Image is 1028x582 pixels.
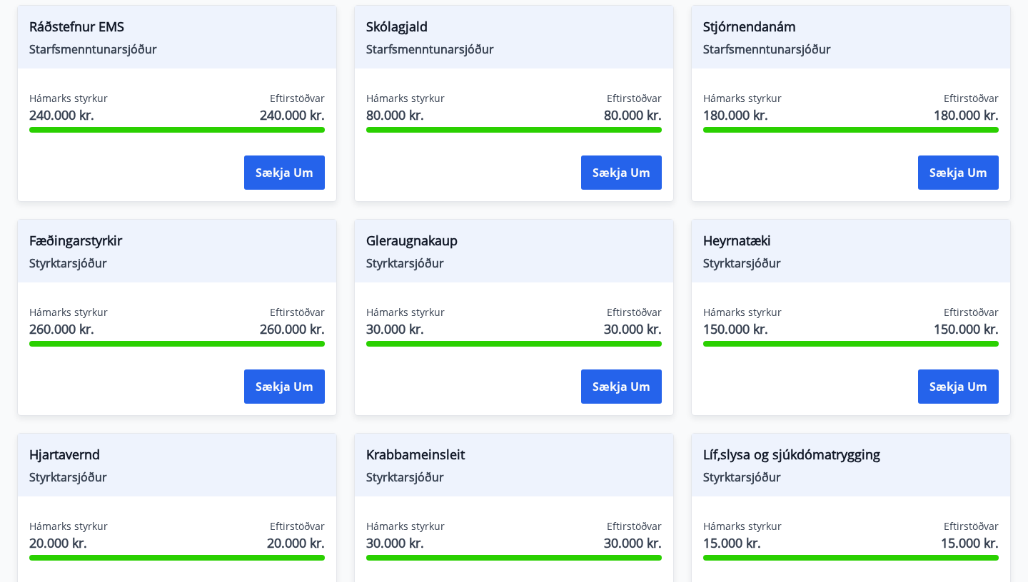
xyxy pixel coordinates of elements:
[934,320,999,338] span: 150.000 kr.
[604,533,662,552] span: 30.000 kr.
[581,155,662,190] button: Sækja um
[366,519,445,533] span: Hámarks styrkur
[29,41,325,57] span: Starfsmenntunarsjóður
[366,41,662,57] span: Starfsmenntunarsjóður
[607,519,662,533] span: Eftirstöðvar
[270,91,325,106] span: Eftirstöðvar
[703,41,999,57] span: Starfsmenntunarsjóður
[260,106,325,124] span: 240.000 kr.
[607,91,662,106] span: Eftirstöðvar
[29,255,325,271] span: Styrktarsjóður
[604,320,662,338] span: 30.000 kr.
[607,305,662,320] span: Eftirstöðvar
[604,106,662,124] span: 80.000 kr.
[366,305,445,320] span: Hámarks styrkur
[244,369,325,404] button: Sækja um
[918,369,999,404] button: Sækja um
[703,519,782,533] span: Hámarks styrkur
[29,305,108,320] span: Hámarks styrkur
[267,533,325,552] span: 20.000 kr.
[29,17,325,41] span: Ráðstefnur EMS
[703,305,782,320] span: Hámarks styrkur
[270,305,325,320] span: Eftirstöðvar
[703,469,999,485] span: Styrktarsjóður
[366,469,662,485] span: Styrktarsjóður
[366,17,662,41] span: Skólagjald
[703,91,782,106] span: Hámarks styrkur
[29,519,108,533] span: Hámarks styrkur
[29,445,325,469] span: Hjartavernd
[29,91,108,106] span: Hámarks styrkur
[918,155,999,190] button: Sækja um
[29,469,325,485] span: Styrktarsjóður
[29,533,108,552] span: 20.000 kr.
[29,106,108,124] span: 240.000 kr.
[29,320,108,338] span: 260.000 kr.
[703,320,782,338] span: 150.000 kr.
[366,106,445,124] span: 80.000 kr.
[944,305,999,320] span: Eftirstöðvar
[703,533,782,552] span: 15.000 kr.
[703,255,999,271] span: Styrktarsjóður
[944,519,999,533] span: Eftirstöðvar
[581,369,662,404] button: Sækja um
[366,255,662,271] span: Styrktarsjóður
[29,231,325,255] span: Fæðingarstyrkir
[366,533,445,552] span: 30.000 kr.
[260,320,325,338] span: 260.000 kr.
[366,231,662,255] span: Gleraugnakaup
[366,320,445,338] span: 30.000 kr.
[703,231,999,255] span: Heyrnatæki
[934,106,999,124] span: 180.000 kr.
[366,445,662,469] span: Krabbameinsleit
[941,533,999,552] span: 15.000 kr.
[703,17,999,41] span: Stjórnendanám
[270,519,325,533] span: Eftirstöðvar
[944,91,999,106] span: Eftirstöðvar
[703,445,999,469] span: Líf,slysa og sjúkdómatrygging
[244,155,325,190] button: Sækja um
[703,106,782,124] span: 180.000 kr.
[366,91,445,106] span: Hámarks styrkur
